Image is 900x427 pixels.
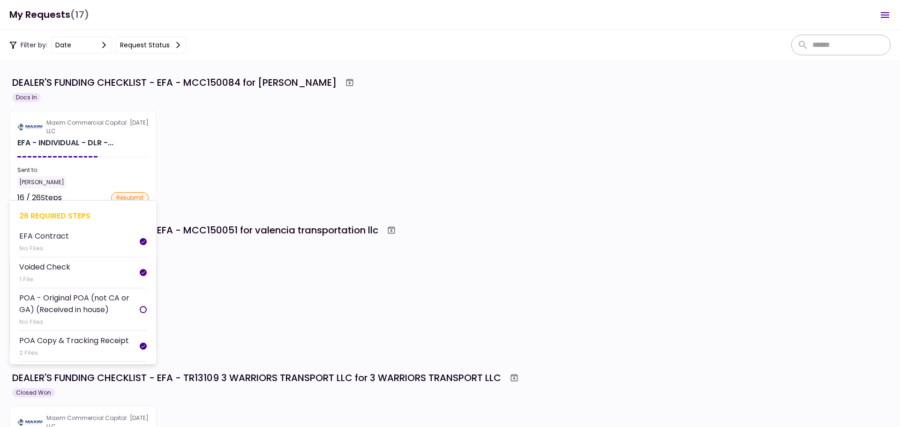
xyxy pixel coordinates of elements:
div: DEALER'S FUNDING CHECKLIST - EFA - MCC150051 for valencia transportation llc [12,223,378,237]
button: Archive workflow [506,369,523,386]
img: Partner logo [17,123,43,131]
div: No Files [19,317,140,327]
div: DEALER'S FUNDING CHECKLIST - EFA - MCC150084 for [PERSON_NAME] [12,75,337,90]
div: 26 required steps [19,210,147,222]
div: resubmit [111,192,149,203]
div: 16 / 26 Steps [17,192,62,203]
button: Open menu [874,4,896,26]
span: (17) [70,5,89,24]
h1: My Requests [9,5,89,24]
button: Request status [116,37,186,53]
div: EFA Contract [19,230,69,242]
div: [PERSON_NAME] [17,176,66,188]
div: POA Copy & Tracking Receipt [19,335,129,346]
div: [DATE] [17,119,149,135]
div: DEALER'S FUNDING CHECKLIST - EFA - TR13109 3 WARRIORS TRANSPORT LLC for 3 WARRIORS TRANSPORT LLC [12,371,501,385]
button: Archive workflow [383,222,400,239]
div: Voided Check [19,261,70,273]
div: No Files [19,244,69,253]
div: date [55,40,71,50]
div: 2 Files [19,348,129,358]
div: Docs In [12,93,41,102]
div: EFA - INDIVIDUAL - DLR - FUNDING CHECKLIST [17,137,113,149]
div: Closed Won [12,388,55,397]
div: Sent to: [17,166,149,174]
div: POA - Original POA (not CA or GA) (Received in house) [19,292,140,315]
button: Archive workflow [341,74,358,91]
button: date [51,37,112,53]
div: 1 File [19,275,70,284]
img: Partner logo [17,418,43,427]
div: Filter by: [9,37,186,53]
div: Maxim Commercial Capital LLC [46,119,130,135]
